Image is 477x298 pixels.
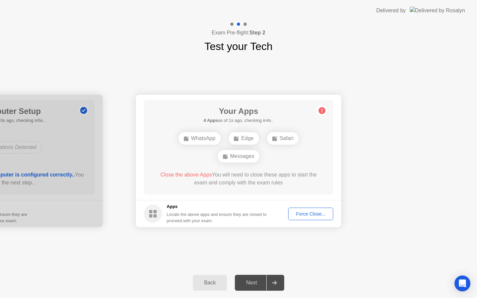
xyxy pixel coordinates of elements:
[212,29,265,37] h4: Exam Pre-flight:
[153,171,324,187] div: You will need to close these apps to start the exam and comply with the exam rules
[204,38,273,54] h1: Test your Tech
[249,30,265,35] b: Step 2
[237,280,266,286] div: Next
[193,275,227,291] button: Back
[229,132,259,145] div: Edge
[218,150,260,163] div: Messages
[195,280,225,286] div: Back
[167,211,267,224] div: Locate the above apps and ensure they are closed to proceed with your exam.
[167,203,267,210] h5: Apps
[203,118,218,123] b: 4 Apps
[203,105,273,117] h1: Your Apps
[291,211,331,217] div: Force Close...
[288,208,333,220] button: Force Close...
[235,275,284,291] button: Next
[410,7,465,14] img: Delivered by Rosalyn
[267,132,299,145] div: Safari
[376,7,406,15] div: Delivered by
[203,117,273,124] h5: as of 1s ago, checking in4s..
[160,172,212,177] span: Close the above Apps
[179,132,221,145] div: WhatsApp
[454,275,470,291] div: Open Intercom Messenger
